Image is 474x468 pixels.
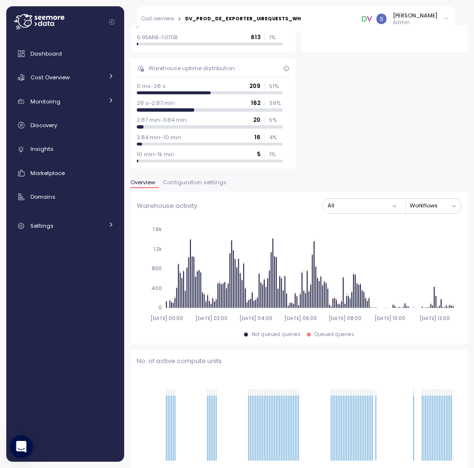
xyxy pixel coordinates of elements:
span: Configuration settings [163,180,227,185]
p: 0 ms-28 s [137,82,166,90]
tspan: [DATE] 06:00 [284,315,317,322]
span: Cost Overview [30,73,70,81]
a: Settings [10,216,120,235]
div: DV_PROD_DE_EXPORTER_UIREQUESTS_WH [185,16,301,21]
span: Overview [130,180,155,185]
p: 16 [254,133,260,141]
p: 28 s-2.87 min [137,99,175,107]
img: 6791f8edfa6a2c9608b219b1.PNG [362,14,372,24]
p: 1 % [269,33,283,41]
a: Discovery [10,116,120,135]
p: 3.84 min-10 min [137,133,181,141]
p: 5 % [269,116,283,124]
div: Queued queries [315,331,354,338]
a: Cost overview [142,16,174,21]
span: Settings [30,222,54,230]
tspan: 1.2k [153,246,162,252]
tspan: 1.6k [153,226,162,233]
tspan: 0 [158,305,162,311]
button: Collapse navigation [106,18,118,26]
a: Domains [10,187,120,206]
p: 10 min-1k min [137,150,174,158]
a: Dashboard [10,44,120,63]
a: Cost Overview [10,68,120,87]
div: Open Intercom Messenger [10,435,33,458]
a: Monitoring [10,92,120,111]
tspan: [DATE] 02:00 [195,315,227,322]
tspan: [DATE] 00:00 [150,315,183,322]
p: 20 [253,116,260,124]
tspan: [DATE] 12:00 [419,315,449,322]
tspan: [DATE] 08:00 [329,315,361,322]
div: Warehouse uptime distribution [148,64,235,72]
p: 162 [251,99,260,107]
p: Admin [393,19,437,26]
p: 209 [249,82,260,90]
p: 51 % [269,82,283,90]
a: Marketplace [10,163,120,183]
span: Marketplace [30,169,65,177]
button: Workflows [410,199,461,213]
tspan: [DATE] 04:00 [239,315,273,322]
p: 613 [251,33,260,41]
a: Insights [10,140,120,159]
span: Dashboard [30,50,62,58]
button: All [323,199,402,213]
img: ACg8ocLCy7HMj59gwelRyEldAl2GQfy23E10ipDNf0SDYCnD3y85RA=s96-c [376,14,387,24]
tspan: [DATE] 10:00 [374,315,405,322]
div: Not queued queries [252,331,301,338]
p: Warehouse activity [137,201,197,211]
p: 4 % [269,133,283,141]
div: > [178,16,181,22]
span: Discovery [30,121,57,129]
span: Domains [30,193,56,201]
span: Monitoring [30,98,60,105]
p: 1 % [269,150,283,158]
p: 6.95MiB-1.01TiB [137,33,178,41]
p: 5 [257,150,260,158]
tspan: 400 [151,285,162,292]
tspan: 800 [152,265,162,272]
div: [PERSON_NAME] [393,12,437,19]
p: 2.87 min-3.84 min [137,116,187,124]
span: Insights [30,145,54,153]
p: 39 % [269,99,283,107]
p: No. of active compute units [137,356,461,366]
